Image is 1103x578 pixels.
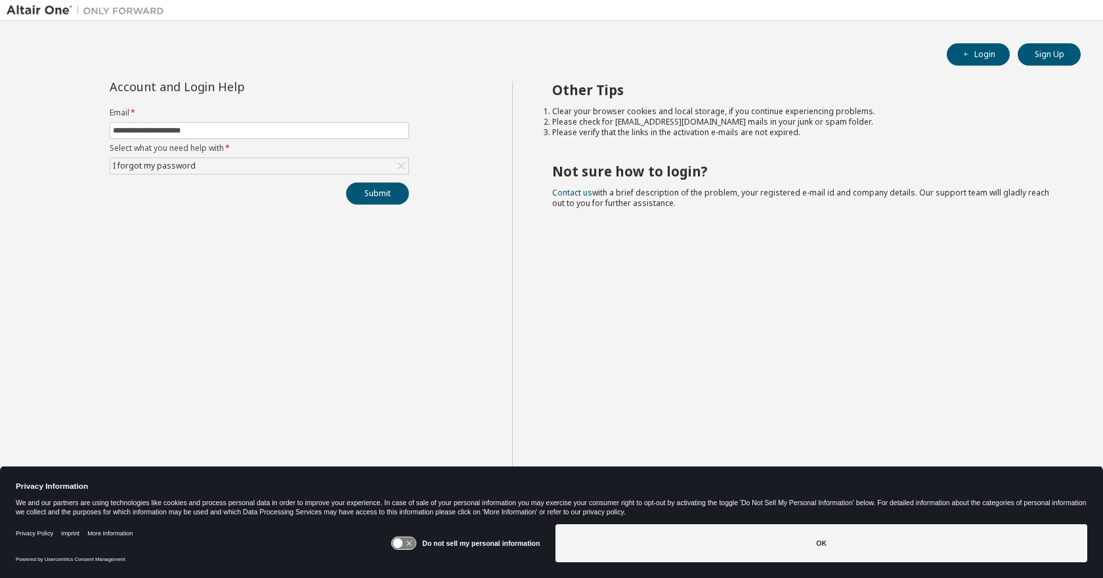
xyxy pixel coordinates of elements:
[111,159,198,173] div: I forgot my password
[1018,43,1081,66] button: Sign Up
[552,187,1049,209] span: with a brief description of the problem, your registered e-mail id and company details. Our suppo...
[552,187,592,198] a: Contact us
[7,4,171,17] img: Altair One
[552,106,1058,117] li: Clear your browser cookies and local storage, if you continue experiencing problems.
[552,117,1058,127] li: Please check for [EMAIL_ADDRESS][DOMAIN_NAME] mails in your junk or spam folder.
[110,158,408,174] div: I forgot my password
[110,81,349,92] div: Account and Login Help
[346,182,409,205] button: Submit
[552,81,1058,98] h2: Other Tips
[552,127,1058,138] li: Please verify that the links in the activation e-mails are not expired.
[110,143,409,154] label: Select what you need help with
[110,108,409,118] label: Email
[552,163,1058,180] h2: Not sure how to login?
[947,43,1010,66] button: Login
